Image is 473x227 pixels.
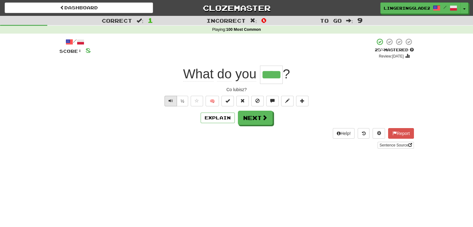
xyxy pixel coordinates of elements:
span: Score: [59,49,82,54]
span: 25 % [375,47,384,52]
button: Discuss sentence (alt+u) [266,96,279,106]
span: To go [320,17,342,24]
button: Report [388,128,414,139]
div: Text-to-speech controls [163,96,188,106]
small: Review: [DATE] [379,54,404,58]
button: ½ [177,96,188,106]
button: Favorite sentence (alt+f) [191,96,203,106]
span: 9 [357,16,363,24]
span: : [137,18,143,23]
button: Next [238,111,273,125]
a: LingeringGlade2567 / [380,2,461,14]
span: 0 [261,16,267,24]
a: Sentence Source [378,142,414,149]
button: Add to collection (alt+a) [296,96,308,106]
span: / [443,5,447,9]
span: : [250,18,257,23]
a: Clozemaster [162,2,311,13]
button: Ignore sentence (alt+i) [251,96,264,106]
strong: 100 Most Common [226,27,261,32]
span: do [217,67,232,81]
span: ? [283,67,290,81]
span: LingeringGlade2567 [384,5,430,11]
span: What [183,67,214,81]
button: Reset to 0% Mastered (alt+r) [236,96,249,106]
button: 🧠 [206,96,219,106]
button: Set this sentence to 100% Mastered (alt+m) [221,96,234,106]
button: Round history (alt+y) [358,128,369,139]
span: 8 [86,46,91,54]
span: : [346,18,353,23]
span: 1 [148,16,153,24]
a: Dashboard [5,2,153,13]
div: Co lubisz? [59,86,414,93]
button: Play sentence audio (ctl+space) [165,96,177,106]
span: Incorrect [206,17,246,24]
div: Mastered [375,47,414,53]
div: / [59,38,91,46]
button: Edit sentence (alt+d) [281,96,294,106]
span: Correct [102,17,132,24]
button: Explain [201,113,235,123]
button: Help! [333,128,355,139]
span: you [235,67,257,81]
